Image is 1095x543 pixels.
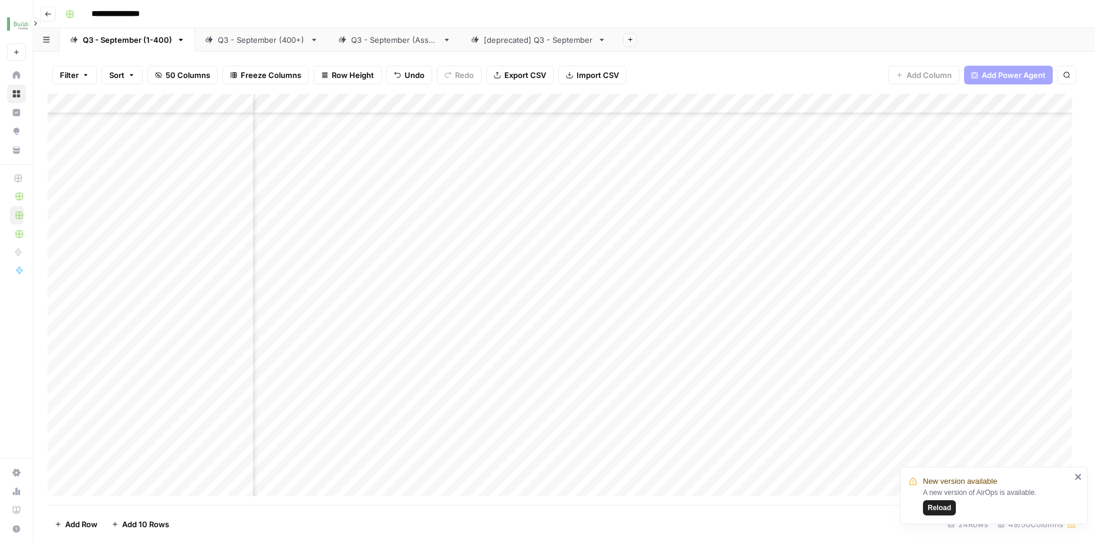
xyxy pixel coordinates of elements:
[577,69,619,81] span: Import CSV
[484,34,593,46] div: [deprecated] Q3 - September
[486,66,554,84] button: Export CSV
[65,518,97,530] span: Add Row
[928,503,951,513] span: Reload
[109,69,124,81] span: Sort
[455,69,474,81] span: Redo
[351,34,438,46] div: Q3 - September (Assn.)
[7,482,26,501] a: Usage
[993,515,1081,534] div: 49/50 Columns
[60,69,79,81] span: Filter
[7,501,26,520] a: Learning Hub
[943,515,993,534] div: 24 Rows
[982,69,1046,81] span: Add Power Agent
[332,69,374,81] span: Row Height
[964,66,1053,84] button: Add Power Agent
[7,66,26,84] a: Home
[218,34,305,46] div: Q3 - September (400+)
[558,66,626,84] button: Import CSV
[888,66,959,84] button: Add Column
[122,518,169,530] span: Add 10 Rows
[1074,472,1083,481] button: close
[223,66,309,84] button: Freeze Columns
[7,84,26,103] a: Browse
[923,476,997,487] span: New version available
[907,69,952,81] span: Add Column
[923,500,956,515] button: Reload
[60,28,195,52] a: Q3 - September (1-400)
[7,13,28,35] img: Buildium Logo
[147,66,218,84] button: 50 Columns
[923,487,1071,515] div: A new version of AirOps is available.
[437,66,481,84] button: Redo
[7,463,26,482] a: Settings
[7,9,26,39] button: Workspace: Buildium
[7,520,26,538] button: Help + Support
[195,28,328,52] a: Q3 - September (400+)
[504,69,546,81] span: Export CSV
[48,515,105,534] button: Add Row
[52,66,97,84] button: Filter
[241,69,301,81] span: Freeze Columns
[7,141,26,159] a: Your Data
[83,34,172,46] div: Q3 - September (1-400)
[386,66,432,84] button: Undo
[105,515,176,534] button: Add 10 Rows
[102,66,143,84] button: Sort
[7,103,26,122] a: Insights
[166,69,210,81] span: 50 Columns
[7,122,26,141] a: Opportunities
[461,28,616,52] a: [deprecated] Q3 - September
[405,69,424,81] span: Undo
[328,28,461,52] a: Q3 - September (Assn.)
[314,66,382,84] button: Row Height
